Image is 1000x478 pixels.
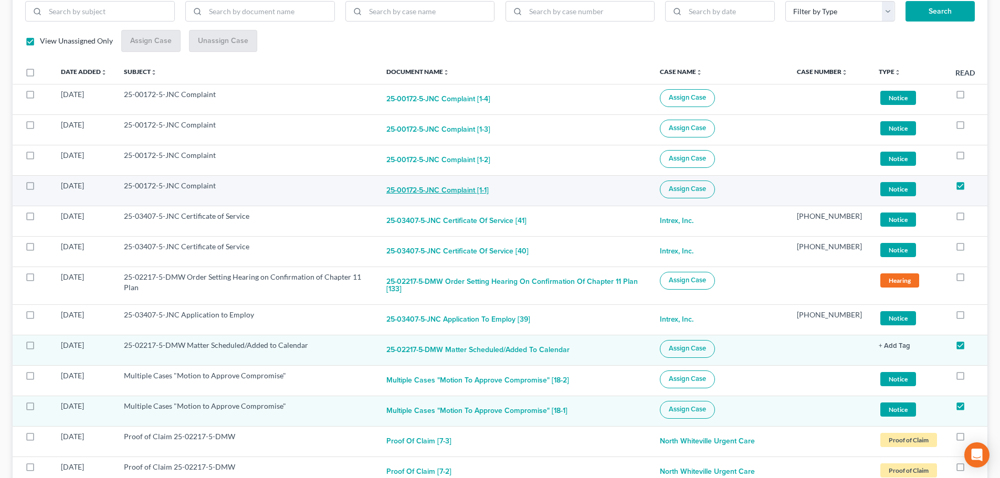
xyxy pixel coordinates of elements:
[696,69,702,76] i: unfold_more
[879,241,939,259] a: Notice
[386,310,530,331] button: 25-03407-5-JNC Application to Employ [39]
[879,343,910,349] button: + Add Tag
[115,304,378,335] td: 25-03407-5-JNC Application to Employ
[52,365,115,396] td: [DATE]
[660,120,715,137] button: Assign Case
[115,145,378,175] td: 25-00172-5-JNC Complaint
[386,241,529,262] button: 25-03407-5-JNC Certificate of Service [40]
[660,431,755,452] a: North Whiteville Urgent Care
[894,69,901,76] i: unfold_more
[879,150,939,167] a: Notice
[386,150,490,171] button: 25-00172-5-JNC Complaint [1-2]
[841,69,848,76] i: unfold_more
[205,2,334,22] input: Search by document name
[386,89,490,110] button: 25-00172-5-JNC Complaint [1-4]
[879,401,939,418] a: Notice
[115,114,378,145] td: 25-00172-5-JNC Complaint
[52,335,115,365] td: [DATE]
[52,304,115,335] td: [DATE]
[101,69,107,76] i: unfold_more
[52,175,115,206] td: [DATE]
[669,375,706,383] span: Assign Case
[788,206,870,236] td: [PHONE_NUMBER]
[669,154,706,163] span: Assign Case
[879,310,939,327] a: Notice
[669,93,706,102] span: Assign Case
[386,401,567,422] button: Multiple Cases "Motion to Approve Compromise" [18-1]
[45,2,174,22] input: Search by subject
[52,267,115,304] td: [DATE]
[880,243,916,257] span: Notice
[880,91,916,105] span: Notice
[660,68,702,76] a: Case Nameunfold_more
[669,276,706,284] span: Assign Case
[115,396,378,426] td: Multiple Cases "Motion to Approve Compromise"
[879,370,939,388] a: Notice
[660,150,715,168] button: Assign Case
[52,114,115,145] td: [DATE]
[52,84,115,114] td: [DATE]
[386,272,643,300] button: 25-02217-5-DMW Order Setting Hearing on Confirmation of Chapter 11 Plan [133]
[880,152,916,166] span: Notice
[115,84,378,114] td: 25-00172-5-JNC Complaint
[880,273,919,288] span: Hearing
[879,89,939,107] a: Notice
[660,180,715,198] button: Assign Case
[880,372,916,386] span: Notice
[879,68,901,76] a: Typeunfold_more
[40,36,113,45] span: View Unassigned Only
[52,236,115,267] td: [DATE]
[115,365,378,396] td: Multiple Cases "Motion to Approve Compromise"
[386,431,451,452] button: Proof of Claim [7-3]
[386,68,449,76] a: Document Nameunfold_more
[386,211,527,232] button: 25-03407-5-JNC Certificate of Service [41]
[443,69,449,76] i: unfold_more
[955,67,975,78] label: Read
[660,211,706,232] a: Intrex, Inc.
[880,213,916,227] span: Notice
[685,2,774,22] input: Search by date
[525,2,655,22] input: Search by case number
[879,431,939,449] a: Proof of Claim
[386,180,489,201] button: 25-00172-5-JNC Complaint [1-1]
[52,145,115,175] td: [DATE]
[386,340,570,361] button: 25-02217-5-DMW Matter Scheduled/Added to Calendar
[151,69,157,76] i: unfold_more
[880,463,937,477] span: Proof of Claim
[880,182,916,196] span: Notice
[660,241,706,262] a: Intrex, Inc.
[52,206,115,236] td: [DATE]
[906,1,975,22] button: Search
[386,370,569,391] button: Multiple Cases "Motion to Approve Compromise" [18-2]
[52,396,115,426] td: [DATE]
[669,185,706,193] span: Assign Case
[669,124,706,132] span: Assign Case
[115,175,378,206] td: 25-00172-5-JNC Complaint
[788,304,870,335] td: [PHONE_NUMBER]
[660,401,715,419] button: Assign Case
[660,370,715,388] button: Assign Case
[669,344,706,353] span: Assign Case
[879,340,939,350] a: + Add Tag
[365,2,494,22] input: Search by case name
[964,442,990,468] div: Open Intercom Messenger
[788,236,870,267] td: [PHONE_NUMBER]
[880,433,937,447] span: Proof of Claim
[669,405,706,413] span: Assign Case
[880,121,916,135] span: Notice
[52,426,115,456] td: [DATE]
[879,120,939,137] a: Notice
[660,310,706,331] a: Intrex, Inc.
[115,335,378,365] td: 25-02217-5-DMW Matter Scheduled/Added to Calendar
[879,211,939,228] a: Notice
[660,340,715,358] button: Assign Case
[115,206,378,236] td: 25-03407-5-JNC Certificate of Service
[880,311,916,325] span: Notice
[660,272,715,290] button: Assign Case
[880,402,916,417] span: Notice
[879,180,939,198] a: Notice
[61,68,107,76] a: Date Addedunfold_more
[797,68,848,76] a: Case Numberunfold_more
[386,120,490,141] button: 25-00172-5-JNC Complaint [1-3]
[879,272,939,289] a: Hearing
